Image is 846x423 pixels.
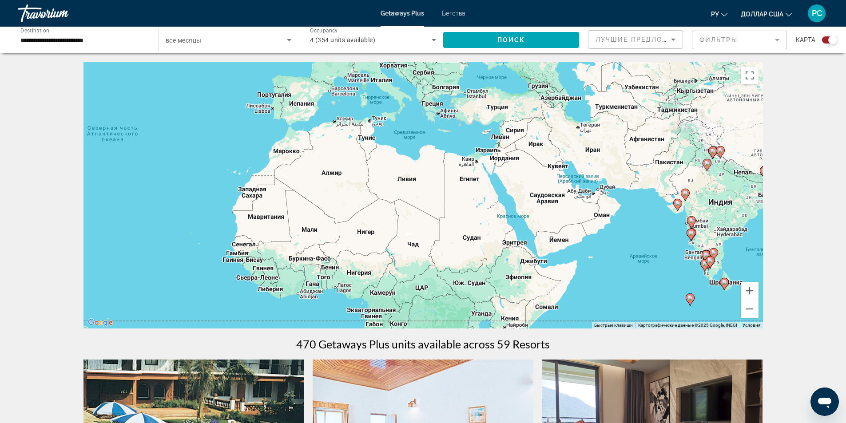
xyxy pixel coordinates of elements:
[812,8,822,18] font: РС
[443,32,579,48] button: Поиск
[711,11,719,18] font: ру
[86,317,115,328] a: Открыть эту область в Google Картах (в новом окне)
[692,30,787,50] button: Filter
[596,34,675,45] mat-select: Sort by
[20,27,49,33] span: Destination
[594,322,633,328] button: Быстрые клавиши
[166,37,201,44] span: все месяцы
[310,28,338,34] span: Occupancy
[638,323,737,328] span: Картографические данные ©2025 Google, INEGI
[442,10,465,17] a: Бегства
[296,337,550,351] h1: 470 Getaways Plus units available across 59 Resorts
[810,387,839,416] iframe: Кнопка запуска окна обмена сообщениями
[18,2,107,25] a: Травориум
[741,8,792,20] button: Изменить валюту
[741,11,783,18] font: доллар США
[497,36,525,43] span: Поиск
[741,282,759,300] button: Увеличить
[741,300,759,318] button: Уменьшить
[741,67,759,84] button: Включить полноэкранный режим
[86,317,115,328] img: Google
[743,323,760,328] a: Условия (ссылка откроется в новой вкладке)
[596,36,690,43] span: Лучшие предложения
[310,36,375,43] span: 4 (354 units available)
[796,34,815,46] span: карта
[381,10,424,17] a: Getaways Plus
[805,4,828,23] button: Меню пользователя
[711,8,727,20] button: Изменить язык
